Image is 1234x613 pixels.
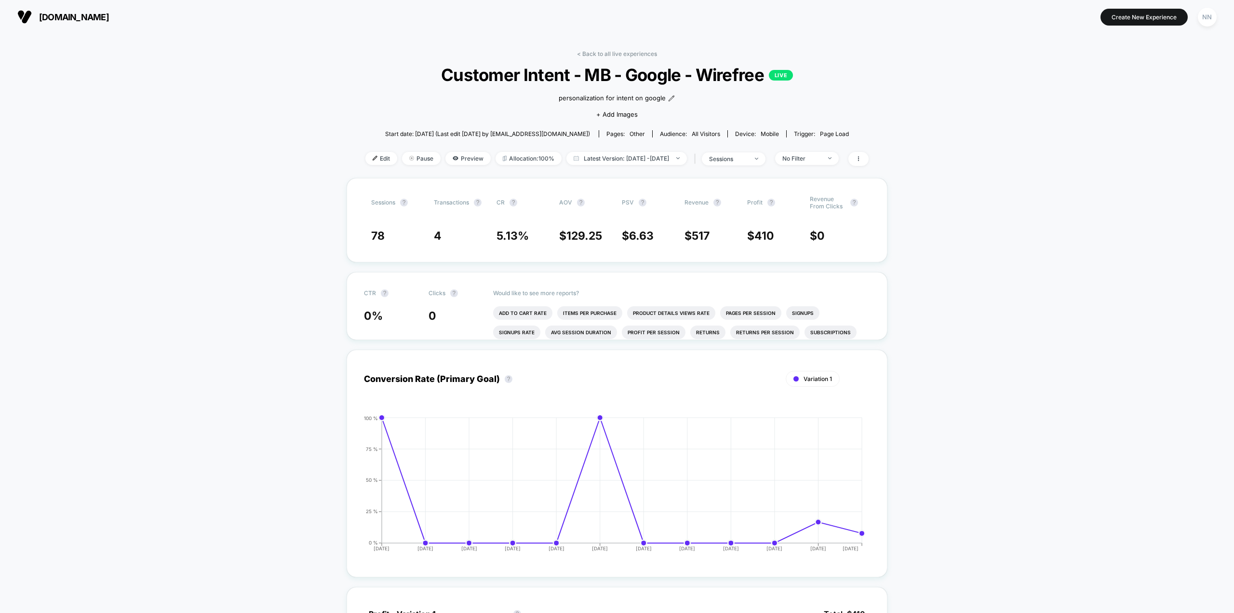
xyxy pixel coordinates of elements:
li: Add To Cart Rate [493,306,552,320]
button: ? [400,199,408,206]
span: 0 [817,229,825,243]
img: end [409,156,414,161]
span: Allocation: 100% [496,152,562,165]
span: 78 [371,229,385,243]
span: other [630,130,645,137]
span: + Add Images [596,110,638,118]
button: Create New Experience [1100,9,1188,26]
img: calendar [574,156,579,161]
span: [DOMAIN_NAME] [39,12,109,22]
img: end [828,157,832,159]
button: ? [381,289,389,297]
span: Latest Version: [DATE] - [DATE] [566,152,687,165]
li: Returns Per Session [730,326,800,339]
span: 0 [429,309,436,323]
span: $ [684,229,710,243]
button: ? [505,375,512,383]
li: Returns [690,326,725,339]
span: Page Load [820,130,849,137]
button: NN [1195,7,1220,27]
tspan: [DATE] [679,545,695,551]
button: ? [474,199,482,206]
button: ? [767,199,775,206]
span: All Visitors [692,130,720,137]
span: $ [747,229,774,243]
tspan: [DATE] [636,545,652,551]
li: Avg Session Duration [545,326,617,339]
tspan: 50 % [366,477,378,483]
button: ? [713,199,721,206]
span: Sessions [371,199,395,206]
button: ? [577,199,585,206]
img: end [676,157,680,159]
span: Profit [747,199,763,206]
div: NN [1198,8,1217,27]
li: Profit Per Session [622,326,685,339]
span: 6.63 [629,229,654,243]
tspan: [DATE] [374,545,389,551]
tspan: [DATE] [843,545,858,551]
li: Signups [786,306,819,320]
span: Revenue [684,199,709,206]
tspan: 75 % [366,446,378,451]
span: CR [496,199,505,206]
div: Trigger: [794,130,849,137]
span: 129.25 [566,229,602,243]
span: Clicks [429,289,445,297]
span: Start date: [DATE] (Last edit [DATE] by [EMAIL_ADDRESS][DOMAIN_NAME]) [385,130,590,137]
span: $ [622,229,654,243]
span: AOV [559,199,572,206]
button: [DOMAIN_NAME] [14,9,112,25]
span: 4 [434,229,442,243]
span: Preview [445,152,491,165]
div: sessions [709,155,748,163]
li: Signups Rate [493,326,540,339]
img: end [755,158,758,160]
div: Pages: [606,130,645,137]
span: personalization for intent on google [559,94,666,103]
tspan: [DATE] [461,545,477,551]
span: 0 % [364,309,383,323]
span: Revenue From Clicks [810,195,845,210]
span: PSV [622,199,634,206]
span: Edit [365,152,397,165]
img: rebalance [503,156,507,161]
li: Subscriptions [805,326,857,339]
tspan: 100 % [364,415,378,421]
li: Pages Per Session [720,306,781,320]
tspan: [DATE] [767,545,783,551]
button: ? [510,199,517,206]
span: Device: [727,130,786,137]
img: edit [373,156,377,161]
div: No Filter [782,155,821,162]
span: | [692,152,702,166]
li: Product Details Views Rate [627,306,715,320]
a: < Back to all live experiences [577,50,657,57]
p: LIVE [769,70,793,81]
tspan: [DATE] [723,545,739,551]
span: 517 [692,229,710,243]
span: CTR [364,289,376,297]
span: Transactions [434,199,469,206]
tspan: [DATE] [592,545,608,551]
span: $ [810,229,825,243]
p: Would like to see more reports? [493,289,871,297]
tspan: [DATE] [505,545,521,551]
span: Customer Intent - MB - Google - Wirefree [390,65,844,85]
span: Pause [402,152,441,165]
tspan: [DATE] [810,545,826,551]
span: 410 [754,229,774,243]
tspan: 0 % [369,540,378,545]
span: Variation 1 [804,375,832,382]
button: ? [850,199,858,206]
span: mobile [761,130,779,137]
tspan: 25 % [366,508,378,514]
li: Items Per Purchase [557,306,622,320]
span: $ [559,229,602,243]
button: ? [450,289,458,297]
tspan: [DATE] [417,545,433,551]
span: 5.13 % [496,229,529,243]
div: Audience: [660,130,720,137]
div: CONVERSION_RATE [354,415,860,560]
button: ? [639,199,646,206]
